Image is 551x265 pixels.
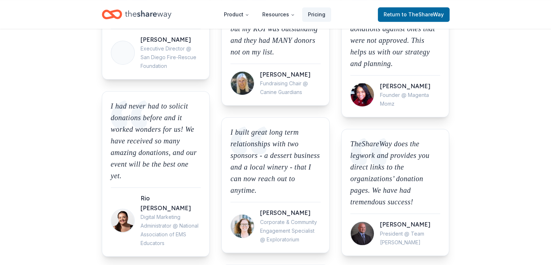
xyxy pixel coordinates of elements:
[111,209,134,232] img: Picture for Rio Grassmyer
[102,6,171,23] a: Home
[141,44,201,70] div: Executive Director @ San Diego Fire-Rescue Foundation
[260,79,321,97] div: Fundraising Chair @ Canine Guardians
[380,229,441,247] div: President @ Team [PERSON_NAME]
[302,7,331,22] a: Pricing
[380,220,441,229] div: [PERSON_NAME]
[260,218,321,244] div: Corporate & Community Engagement Specialist @ Exploratorium
[351,222,374,245] img: Picture for Eric Leide
[218,6,331,23] nav: Main
[350,138,441,208] p: TheShareWay does the legwork and provides you direct links to the organizations’ donation pages. ...
[351,83,374,106] img: Picture for Maria Manning
[111,41,134,64] img: Picture for Wendy Robinson
[384,10,444,19] span: Return
[256,7,301,22] button: Resources
[141,35,201,44] div: [PERSON_NAME]
[231,72,254,95] img: Picture for Marcia Hadeler
[218,7,255,22] button: Product
[380,91,441,108] div: Founder @ Magenta Momz
[231,215,254,238] img: Picture for Qiana Wylie
[230,126,321,196] p: I built great long term relationships with two sponsors - a dessert business and a local winery -...
[111,100,201,182] p: I had never had to solicit donations before and it worked wonders for us! We have received so man...
[260,70,321,79] div: [PERSON_NAME]
[260,208,321,217] div: [PERSON_NAME]
[402,11,444,17] span: to TheShareWay
[380,81,441,91] div: [PERSON_NAME]
[141,213,201,248] div: Digital Marketing Administrator @ National Association of EMS Educators
[141,193,201,213] div: Rio [PERSON_NAME]
[378,7,450,22] a: Returnto TheShareWay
